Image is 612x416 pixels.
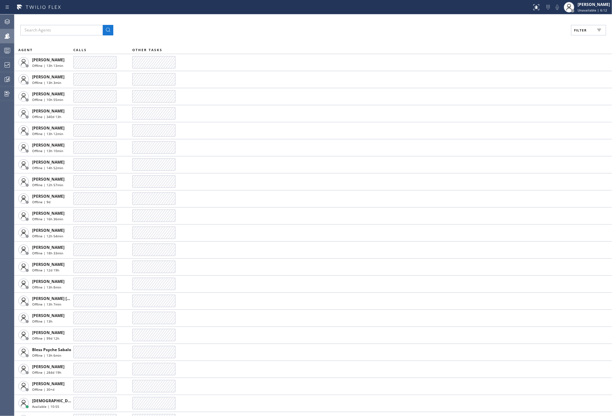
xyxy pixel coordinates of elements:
span: Offline | 14h 52min [32,166,63,170]
span: Offline | 16h 36min [32,217,63,221]
span: Filter [574,28,587,32]
span: Offline | 340d 13h [32,114,61,119]
span: [PERSON_NAME] [32,330,65,335]
span: [PERSON_NAME] [32,381,65,386]
span: Offline | 30+d [32,387,54,392]
span: [PERSON_NAME] [32,125,65,131]
span: Offline | 13h 13min [32,63,63,68]
span: [PERSON_NAME] [32,210,65,216]
span: [PERSON_NAME] [32,262,65,267]
span: [PERSON_NAME] [32,74,65,80]
span: [PERSON_NAME] [32,279,65,284]
div: [PERSON_NAME] [578,2,610,7]
span: [PERSON_NAME] [32,228,65,233]
span: [PERSON_NAME] [32,108,65,114]
span: Bless Psyche Sabalo [32,347,71,352]
span: AGENT [18,48,33,52]
span: [PERSON_NAME] [32,57,65,63]
input: Search Agents [20,25,103,35]
span: Available | 10:55 [32,404,59,409]
span: Offline | 9d [32,200,50,204]
span: Unavailable | 6:12 [578,8,607,12]
span: [DEMOGRAPHIC_DATA][PERSON_NAME] [32,398,109,404]
span: Offline | 13h [32,319,52,324]
span: Offline | 12d 19h [32,268,59,272]
span: [PERSON_NAME] [32,176,65,182]
span: Offline | 13h 10min [32,149,63,153]
span: Offline | 13h 6min [32,353,61,358]
span: [PERSON_NAME] [32,159,65,165]
span: Offline | 99d 12h [32,336,59,341]
span: Offline | 284d 19h [32,370,61,375]
span: [PERSON_NAME] [32,142,65,148]
span: [PERSON_NAME] [PERSON_NAME] [32,296,98,301]
span: CALLS [73,48,87,52]
span: Offline | 18h 33min [32,251,63,255]
span: Offline | 13h 7min [32,302,61,307]
span: [PERSON_NAME] [32,193,65,199]
span: Offline | 13h 12min [32,131,63,136]
span: OTHER TASKS [132,48,162,52]
span: Offline | 12h 54min [32,234,63,238]
span: Offline | 12h 57min [32,183,63,187]
span: Offline | 13h 3min [32,80,61,85]
span: [PERSON_NAME] [32,313,65,318]
span: [PERSON_NAME] [32,364,65,369]
button: Mute [553,3,562,12]
span: [PERSON_NAME] [32,245,65,250]
span: Offline | 13h 8min [32,285,61,289]
span: [PERSON_NAME] [32,91,65,97]
span: Offline | 10h 55min [32,97,63,102]
button: Filter [571,25,606,35]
